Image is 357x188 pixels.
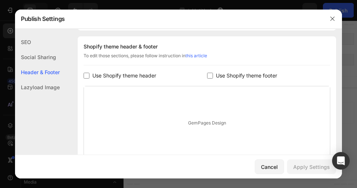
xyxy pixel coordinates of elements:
div: GemPages Design [84,86,330,160]
div: Header & Footer [15,65,60,80]
div: Add blank section [252,166,297,173]
div: Apply Settings [293,163,330,171]
div: SEO [15,35,60,50]
span: Product information [203,30,248,39]
div: Choose templates [141,166,185,173]
div: Drop element here [205,113,244,119]
button: Apply Settings [287,159,336,174]
span: then drag & drop elements [247,175,301,181]
span: from URL or image [198,175,237,181]
a: this article [185,53,207,58]
span: Use Shopify theme header [92,71,156,80]
span: Add section [203,149,238,157]
div: To edit those sections, please follow instruction in [84,53,330,65]
div: Generate layout [199,166,237,173]
div: Social Sharing [15,50,60,65]
div: Publish Settings [15,9,323,28]
span: inspired by CRO experts [137,175,188,181]
div: Shopify theme header & footer [84,42,330,51]
button: Cancel [255,159,284,174]
div: Lazyload Image [15,80,60,95]
span: Related products [206,69,245,78]
div: Open Intercom Messenger [332,152,350,170]
div: Cancel [261,163,278,171]
span: Use Shopify theme footer [216,71,277,80]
